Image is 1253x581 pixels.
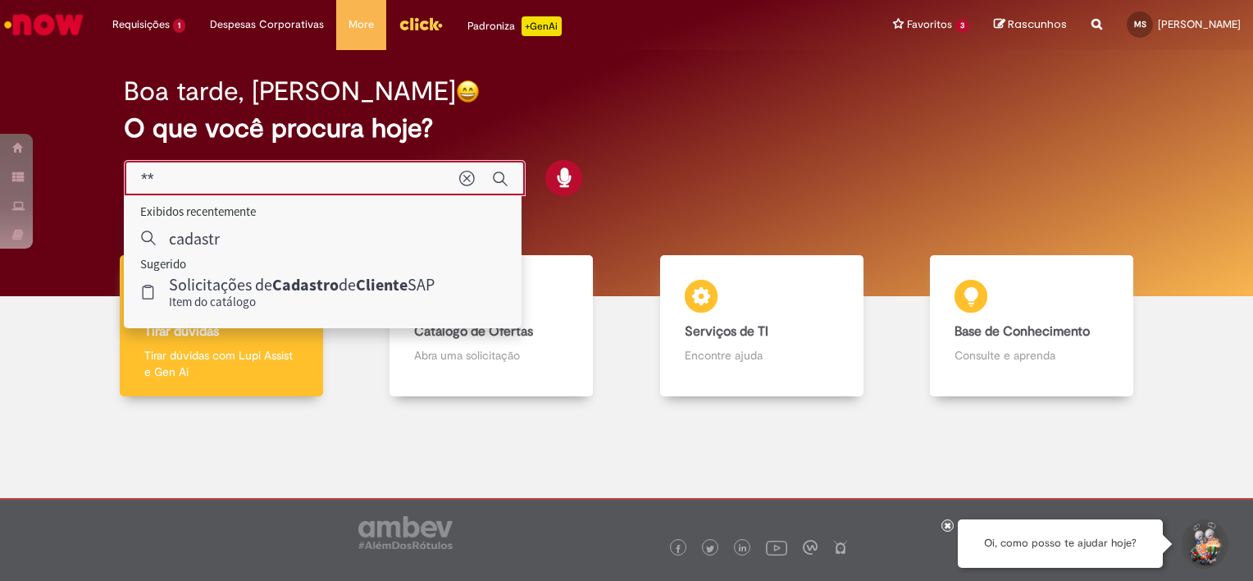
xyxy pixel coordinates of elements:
[1158,17,1241,31] span: [PERSON_NAME]
[907,16,952,33] span: Favoritos
[766,537,787,558] img: logo_footer_youtube.png
[1134,19,1146,30] span: MS
[1008,16,1067,32] span: Rascunhos
[897,255,1168,397] a: Base de Conhecimento Consulte e aprenda
[173,19,185,33] span: 1
[124,77,456,106] h2: Boa tarde, [PERSON_NAME]
[2,8,86,41] img: ServiceNow
[456,80,480,103] img: happy-face.png
[112,16,170,33] span: Requisições
[803,540,818,555] img: logo_footer_workplace.png
[955,19,969,33] span: 3
[144,347,298,380] p: Tirar dúvidas com Lupi Assist e Gen Ai
[1179,519,1228,569] button: Iniciar Conversa de Suporte
[955,323,1090,340] b: Base de Conhecimento
[349,16,374,33] span: More
[414,323,533,340] b: Catálogo de Ofertas
[739,544,747,554] img: logo_footer_linkedin.png
[674,545,682,553] img: logo_footer_facebook.png
[124,114,1129,143] h2: O que você procura hoje?
[685,323,768,340] b: Serviços de TI
[358,516,453,549] img: logo_footer_ambev_rotulo_gray.png
[522,16,562,36] p: +GenAi
[994,17,1067,33] a: Rascunhos
[86,255,357,397] a: Tirar dúvidas Tirar dúvidas com Lupi Assist e Gen Ai
[706,545,714,553] img: logo_footer_twitter.png
[467,16,562,36] div: Padroniza
[685,347,839,364] p: Encontre ajuda
[833,540,848,555] img: logo_footer_naosei.png
[414,347,568,364] p: Abra uma solicitação
[399,11,443,36] img: click_logo_yellow_360x200.png
[210,16,324,33] span: Despesas Corporativas
[958,519,1163,568] div: Oi, como posso te ajudar hoje?
[955,347,1109,364] p: Consulte e aprenda
[626,255,897,397] a: Serviços de TI Encontre ajuda
[144,323,219,340] b: Tirar dúvidas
